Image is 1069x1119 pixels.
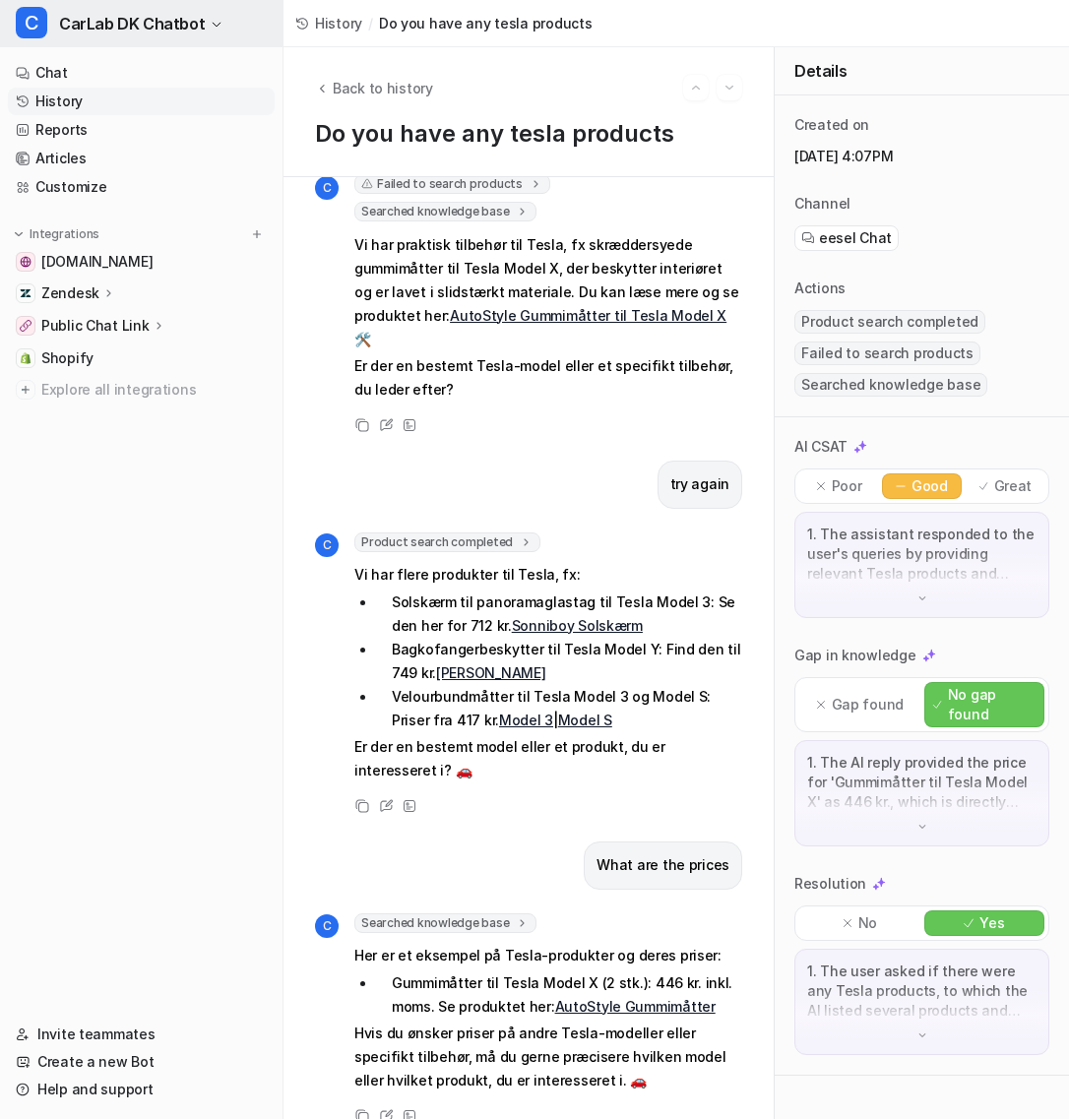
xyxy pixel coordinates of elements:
p: Created on [794,115,869,135]
a: eesel Chat [801,228,892,248]
a: History [295,13,362,33]
p: No [858,913,877,933]
a: www.carlab.dk[DOMAIN_NAME] [8,248,275,276]
img: Next session [723,79,736,96]
button: Integrations [8,224,105,244]
span: Shopify [41,348,94,368]
span: Failed to search products [794,342,980,365]
li: Velourbundmåtter til Tesla Model 3 og Model S: Priser fra 417 kr. | [376,685,742,732]
a: [PERSON_NAME] [436,664,545,681]
p: Good [912,476,948,496]
a: Reports [8,116,275,144]
li: Gummimåtter til Tesla Model X (2 stk.): 446 kr. inkl. moms. Se produktet her: [376,971,742,1019]
p: AI CSAT [794,437,848,457]
span: Do you have any tesla products [379,13,593,33]
img: Previous session [689,79,703,96]
span: eesel Chat [819,228,892,248]
img: Shopify [20,352,31,364]
a: Customize [8,173,275,201]
span: CarLab DK Chatbot [59,10,205,37]
p: 1. The assistant responded to the user's queries by providing relevant Tesla products and include... [807,525,1037,584]
p: try again [670,472,729,496]
p: Zendesk [41,283,99,303]
span: / [368,13,373,33]
a: Sonniboy Solskærm [512,617,643,634]
span: C [315,533,339,557]
button: Go to previous session [683,75,709,100]
p: Great [994,476,1033,496]
span: Searched knowledge base [354,202,536,221]
button: Back to history [315,78,433,98]
img: eeselChat [801,231,815,245]
a: AutoStyle Gummimåtter [555,998,716,1015]
a: Explore all integrations [8,376,275,404]
p: Gap in knowledge [794,646,916,665]
p: Gap found [832,695,904,715]
img: down-arrow [915,1028,929,1042]
li: Solskærm til panoramaglastag til Tesla Model 3: Se den her for 712 kr. [376,591,742,638]
p: Public Chat Link [41,316,150,336]
a: AutoStyle Gummimåtter til Tesla Model X [450,307,726,324]
a: Articles [8,145,275,172]
a: Create a new Bot [8,1048,275,1076]
span: Failed to search products [354,174,550,194]
p: Er der en bestemt Tesla-model eller et specifikt tilbehør, du leder efter? [354,354,742,402]
button: Go to next session [717,75,742,100]
span: C [315,176,339,200]
span: [DOMAIN_NAME] [41,252,153,272]
a: History [8,88,275,115]
span: Searched knowledge base [794,373,987,397]
span: Back to history [333,78,433,98]
a: ShopifyShopify [8,344,275,372]
img: Public Chat Link [20,320,31,332]
p: [DATE] 4:07PM [794,147,1049,166]
span: C [16,7,47,38]
p: What are the prices [597,853,729,877]
span: C [315,914,339,938]
span: Product search completed [794,310,985,334]
a: Invite teammates [8,1021,275,1048]
a: Help and support [8,1076,275,1103]
div: Details [775,47,1069,95]
img: down-arrow [915,591,929,605]
p: Hvis du ønsker priser på andre Tesla-modeller eller specifikt tilbehør, må du gerne præcisere hvi... [354,1022,742,1092]
img: expand menu [12,227,26,241]
a: Chat [8,59,275,87]
p: Vi har praktisk tilbehør til Tesla, fx skræddersyede gummimåtter til Tesla Model X, der beskytter... [354,233,742,351]
p: Actions [794,279,846,298]
p: Poor [832,476,862,496]
p: Er der en bestemt model eller et produkt, du er interesseret i? 🚗 [354,735,742,782]
a: Model S [558,712,612,728]
img: menu_add.svg [250,227,264,241]
p: Vi har flere produkter til Tesla, fx: [354,563,742,587]
img: explore all integrations [16,380,35,400]
p: Integrations [30,226,99,242]
p: Her er et eksempel på Tesla-produkter og deres priser: [354,944,742,967]
span: History [315,13,362,33]
p: No gap found [948,685,1036,724]
p: Channel [794,194,850,214]
img: www.carlab.dk [20,256,31,268]
p: Yes [979,913,1004,933]
span: Explore all integrations [41,374,267,405]
img: down-arrow [915,820,929,834]
span: Searched knowledge base [354,913,536,933]
span: Product search completed [354,532,540,552]
img: Zendesk [20,287,31,299]
p: Resolution [794,874,866,894]
p: 1. The user asked if there were any Tesla products, to which the AI listed several products and p... [807,962,1037,1021]
h1: Do you have any tesla products [315,120,742,149]
p: 1. The AI reply provided the price for 'Gummimåtter til Tesla Model X' as 446 kr., which is direc... [807,753,1037,812]
a: Model 3 [499,712,553,728]
li: Bagkofangerbeskytter til Tesla Model Y: Find den til 749 kr. [376,638,742,685]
